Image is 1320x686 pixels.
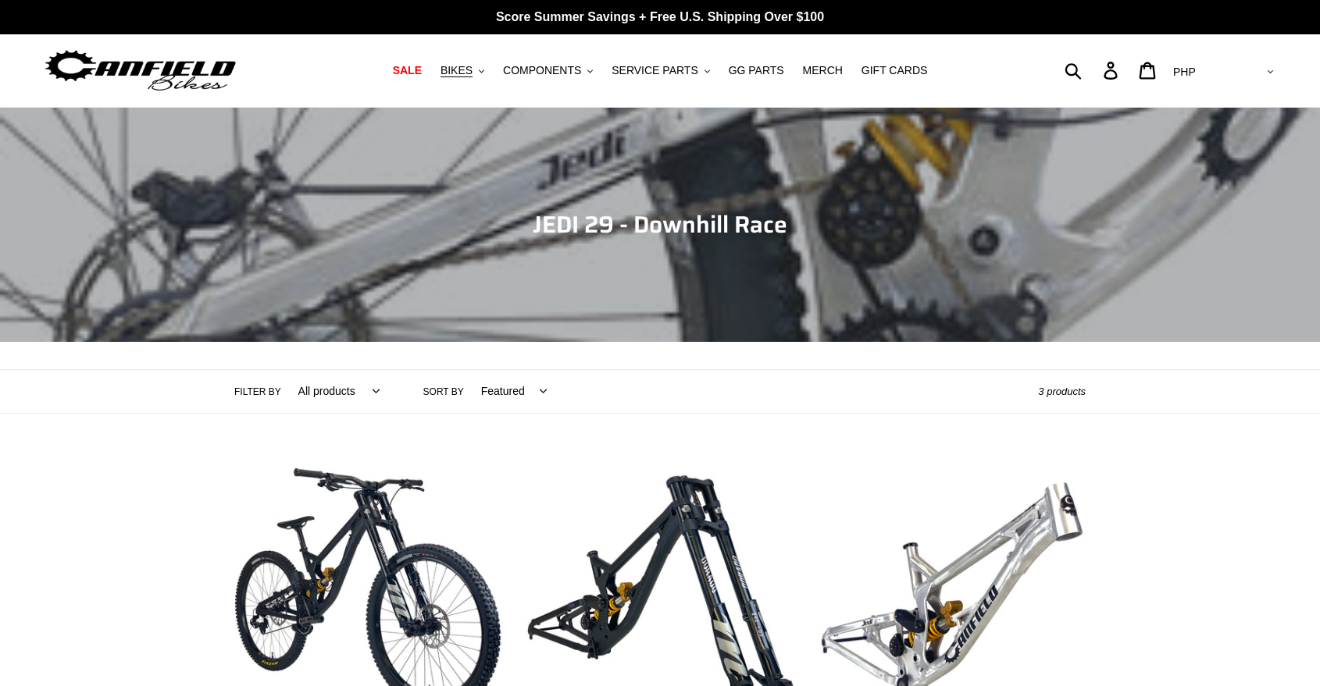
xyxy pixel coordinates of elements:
a: SALE [385,60,430,81]
button: BIKES [433,60,492,81]
a: GIFT CARDS [854,60,936,81]
label: Filter by [234,385,281,399]
span: JEDI 29 - Downhill Race [533,206,787,243]
span: BIKES [441,64,473,77]
input: Search [1073,53,1113,87]
span: 3 products [1038,386,1086,397]
span: GIFT CARDS [862,64,928,77]
span: SALE [393,64,422,77]
a: GG PARTS [721,60,792,81]
label: Sort by [423,385,464,399]
span: COMPONENTS [503,64,581,77]
img: Canfield Bikes [43,46,238,95]
a: MERCH [795,60,851,81]
button: COMPONENTS [495,60,601,81]
span: SERVICE PARTS [612,64,697,77]
button: SERVICE PARTS [604,60,717,81]
span: GG PARTS [729,64,784,77]
span: MERCH [803,64,843,77]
